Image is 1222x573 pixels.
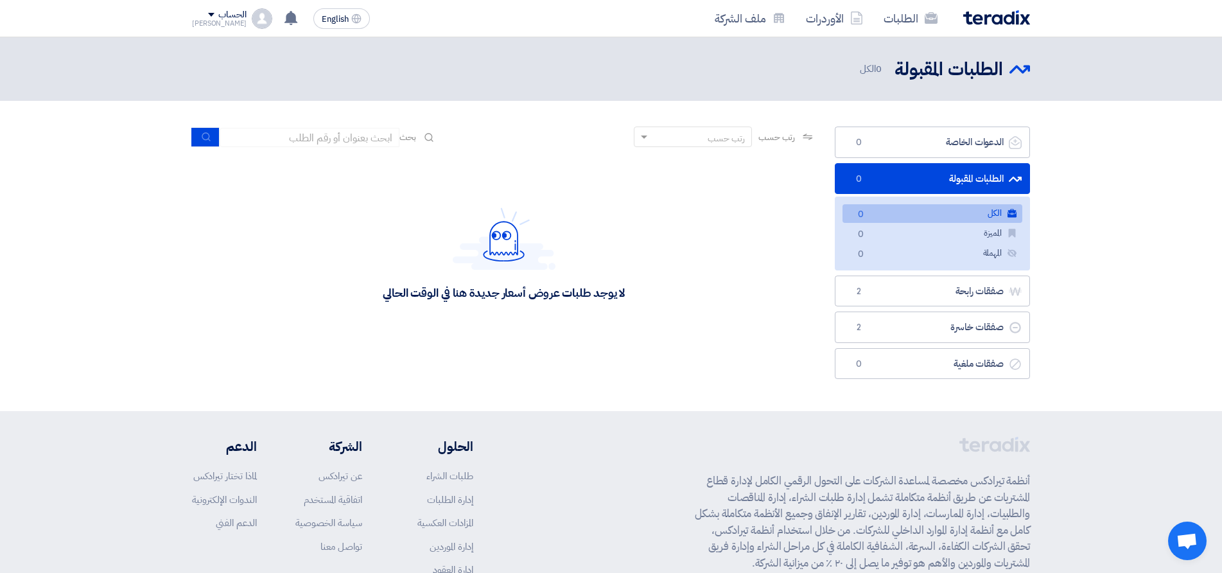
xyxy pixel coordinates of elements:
[453,207,555,270] img: Hello
[218,10,246,21] div: الحساب
[695,473,1030,571] p: أنظمة تيرادكس مخصصة لمساعدة الشركات على التحول الرقمي الكامل لإدارة قطاع المشتريات عن طريق أنظمة ...
[758,130,795,144] span: رتب حسب
[796,3,873,33] a: الأوردرات
[835,163,1030,195] a: الطلبات المقبولة0
[399,130,416,144] span: بحث
[216,516,257,530] a: الدعم الفني
[835,312,1030,343] a: صفقات خاسرة2
[320,540,362,554] a: تواصل معنا
[842,204,1022,223] a: الكل
[851,358,866,371] span: 0
[427,493,473,507] a: إدارة الطلبات
[873,3,948,33] a: الطلبات
[319,469,362,483] a: عن تيرادكس
[835,127,1030,158] a: الدعوات الخاصة0
[853,228,868,242] span: 0
[851,173,866,186] span: 0
[708,132,745,145] div: رتب حسب
[963,10,1030,25] img: Teradix logo
[851,321,866,334] span: 2
[851,136,866,149] span: 0
[851,285,866,298] span: 2
[192,20,247,27] div: [PERSON_NAME]
[860,62,884,76] span: الكل
[430,540,473,554] a: إدارة الموردين
[252,8,272,29] img: profile_test.png
[835,276,1030,307] a: صفقات رابحة2
[1168,522,1207,560] div: Open chat
[313,8,370,29] button: English
[417,516,473,530] a: المزادات العكسية
[383,285,625,300] div: لا يوجد طلبات عروض أسعار جديدة هنا في الوقت الحالي
[295,437,362,456] li: الشركة
[193,469,257,483] a: لماذا تختار تيرادكس
[426,469,473,483] a: طلبات الشراء
[876,62,882,76] span: 0
[322,15,349,24] span: English
[895,57,1003,82] h2: الطلبات المقبولة
[853,208,868,222] span: 0
[304,493,362,507] a: اتفاقية المستخدم
[401,437,473,456] li: الحلول
[835,348,1030,380] a: صفقات ملغية0
[295,516,362,530] a: سياسة الخصوصية
[192,437,257,456] li: الدعم
[842,244,1022,263] a: المهملة
[704,3,796,33] a: ملف الشركة
[853,248,868,261] span: 0
[220,128,399,147] input: ابحث بعنوان أو رقم الطلب
[842,224,1022,243] a: المميزة
[192,493,257,507] a: الندوات الإلكترونية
